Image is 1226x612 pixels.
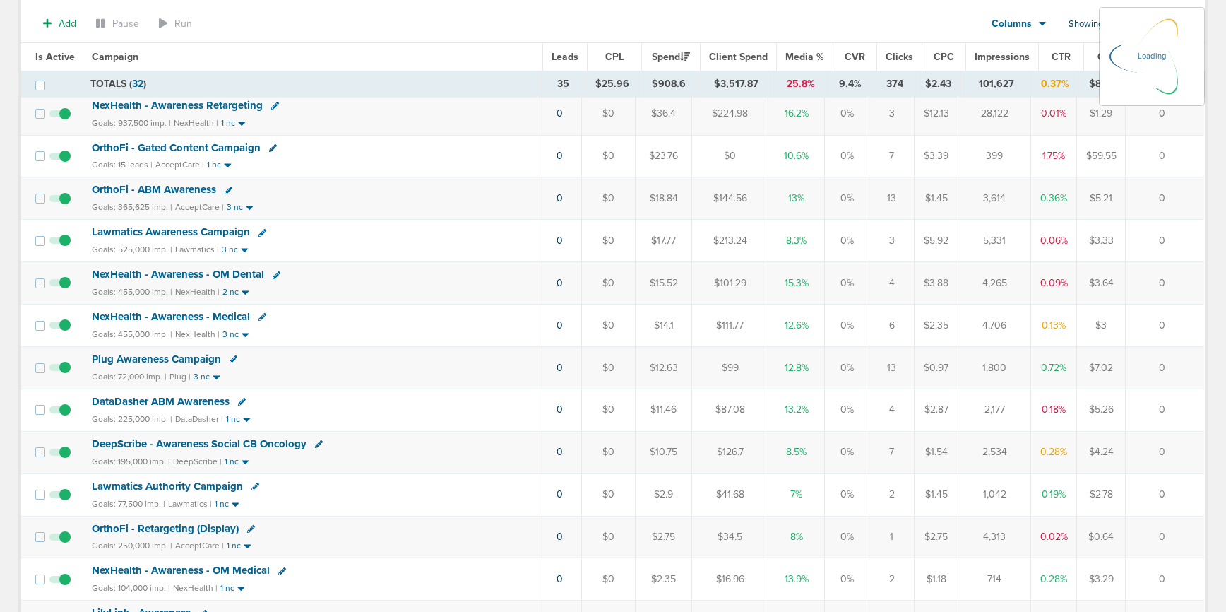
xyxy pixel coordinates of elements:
[960,71,1032,97] td: 101,627
[640,71,698,97] td: $908.6
[958,177,1031,220] td: 3,614
[92,287,172,298] small: Goals: 455,000 imp. |
[869,558,915,601] td: 2
[582,473,636,516] td: $0
[1031,135,1077,177] td: 1.75%
[768,177,825,220] td: 13%
[1069,18,1148,30] span: Showing 1-50 of 201
[1126,262,1205,305] td: 0
[915,262,958,305] td: $3.88
[958,93,1031,135] td: 28,122
[692,220,768,262] td: $213.24
[636,346,692,389] td: $12.63
[582,135,636,177] td: $0
[1077,177,1126,220] td: $5.21
[869,93,915,135] td: 3
[915,220,958,262] td: $5.92
[92,541,172,551] small: Goals: 250,000 imp. |
[773,71,828,97] td: 25.8%
[1031,473,1077,516] td: 0.19%
[92,499,165,510] small: Goals: 77,500 imp. |
[768,262,825,305] td: 15.3%
[1077,431,1126,473] td: $4.24
[825,305,869,347] td: 0%
[92,564,270,577] span: NexHealth - Awareness - OM Medical
[92,329,172,340] small: Goals: 455,000 imp. |
[557,573,563,585] a: 0
[585,71,640,97] td: $25.96
[1126,135,1205,177] td: 0
[207,160,221,170] small: 1 nc
[636,558,692,601] td: $2.35
[92,202,172,213] small: Goals: 365,625 imp. |
[975,51,1030,63] span: Impressions
[872,71,917,97] td: 374
[1031,431,1077,473] td: 0.28%
[692,305,768,347] td: $111.77
[1077,473,1126,516] td: $2.78
[1126,516,1205,558] td: 0
[132,78,143,90] span: 32
[582,93,636,135] td: $0
[915,473,958,516] td: $1.45
[692,346,768,389] td: $99
[768,135,825,177] td: 10.6%
[557,235,563,247] a: 0
[1077,220,1126,262] td: $3.33
[92,414,172,425] small: Goals: 225,000 imp. |
[915,558,958,601] td: $1.18
[92,118,171,129] small: Goals: 937,500 imp. |
[557,362,563,374] a: 0
[692,558,768,601] td: $16.96
[155,160,204,170] small: AcceptCare |
[768,558,825,601] td: 13.9%
[692,431,768,473] td: $126.7
[194,372,210,382] small: 3 nc
[825,262,869,305] td: 0%
[692,93,768,135] td: $224.98
[92,160,153,170] small: Goals: 15 leads |
[869,305,915,347] td: 6
[869,431,915,473] td: 7
[636,177,692,220] td: $18.84
[958,346,1031,389] td: 1,800
[1077,93,1126,135] td: $1.29
[825,389,869,431] td: 0%
[175,287,220,297] small: NexHealth |
[636,389,692,431] td: $11.46
[557,319,563,331] a: 0
[92,141,261,154] span: OrthoFi - Gated Content Campaign
[768,473,825,516] td: 7%
[698,71,774,97] td: $3,517.87
[869,177,915,220] td: 13
[692,516,768,558] td: $34.5
[1138,48,1166,65] p: Loading
[92,310,250,323] span: NexHealth - Awareness - Medical
[886,51,913,63] span: Clicks
[225,457,239,467] small: 1 nc
[92,245,172,255] small: Goals: 525,000 imp. |
[652,51,690,63] span: Spend
[1077,135,1126,177] td: $59.55
[768,516,825,558] td: 8%
[557,277,563,289] a: 0
[1031,346,1077,389] td: 0.72%
[692,135,768,177] td: $0
[869,346,915,389] td: 13
[1031,220,1077,262] td: 0.06%
[768,346,825,389] td: 12.8%
[825,473,869,516] td: 0%
[582,389,636,431] td: $0
[92,522,239,535] span: OrthoFi - Retargeting (Display)
[825,135,869,177] td: 0%
[768,93,825,135] td: 16.2%
[709,51,768,63] span: Client Spend
[825,558,869,601] td: 0%
[92,437,306,450] span: DeepScribe - Awareness Social CB Oncology
[1126,389,1205,431] td: 0
[173,583,218,593] small: NexHealth |
[1052,51,1071,63] span: CTR
[175,541,224,551] small: AcceptCare |
[915,389,958,431] td: $2.87
[35,51,75,63] span: Is Active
